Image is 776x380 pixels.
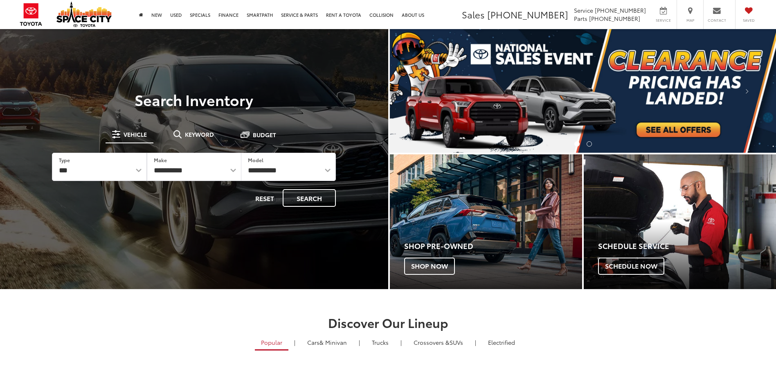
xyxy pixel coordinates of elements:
span: [PHONE_NUMBER] [589,14,640,23]
span: Schedule Now [598,258,664,275]
div: Toyota [390,154,582,289]
a: Popular [255,335,288,351]
li: | [357,338,362,346]
a: Shop Pre-Owned Shop Now [390,154,582,289]
span: Service [574,6,593,14]
h4: Schedule Service [598,242,776,250]
h4: Shop Pre-Owned [404,242,582,250]
span: Keyword [185,131,214,137]
button: Reset [248,189,281,207]
span: [PHONE_NUMBER] [487,8,568,21]
li: | [473,338,478,346]
span: Contact [708,18,726,23]
span: Shop Now [404,258,455,275]
li: Go to slide number 2. [587,141,592,147]
span: Saved [740,18,758,23]
li: Go to slide number 1. [574,141,580,147]
a: SUVs [407,335,469,349]
span: Crossovers & [414,338,450,346]
img: Space City Toyota [56,2,112,27]
li: | [292,338,297,346]
span: Vehicle [124,131,147,137]
a: Schedule Service Schedule Now [584,154,776,289]
div: Toyota [584,154,776,289]
span: Map [681,18,699,23]
span: Parts [574,14,587,23]
button: Click to view previous picture. [390,45,448,136]
label: Make [154,156,167,163]
h2: Discover Our Lineup [100,316,677,329]
span: Service [654,18,673,23]
span: & Minivan [319,338,347,346]
a: Cars [301,335,353,349]
button: Click to view next picture. [718,45,776,136]
label: Model [248,156,263,163]
h3: Search Inventory [34,91,354,108]
span: Sales [462,8,485,21]
a: Trucks [366,335,395,349]
span: Budget [253,132,276,138]
span: [PHONE_NUMBER] [595,6,646,14]
button: Search [283,189,336,207]
li: | [398,338,404,346]
label: Type [59,156,70,163]
a: Electrified [482,335,521,349]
